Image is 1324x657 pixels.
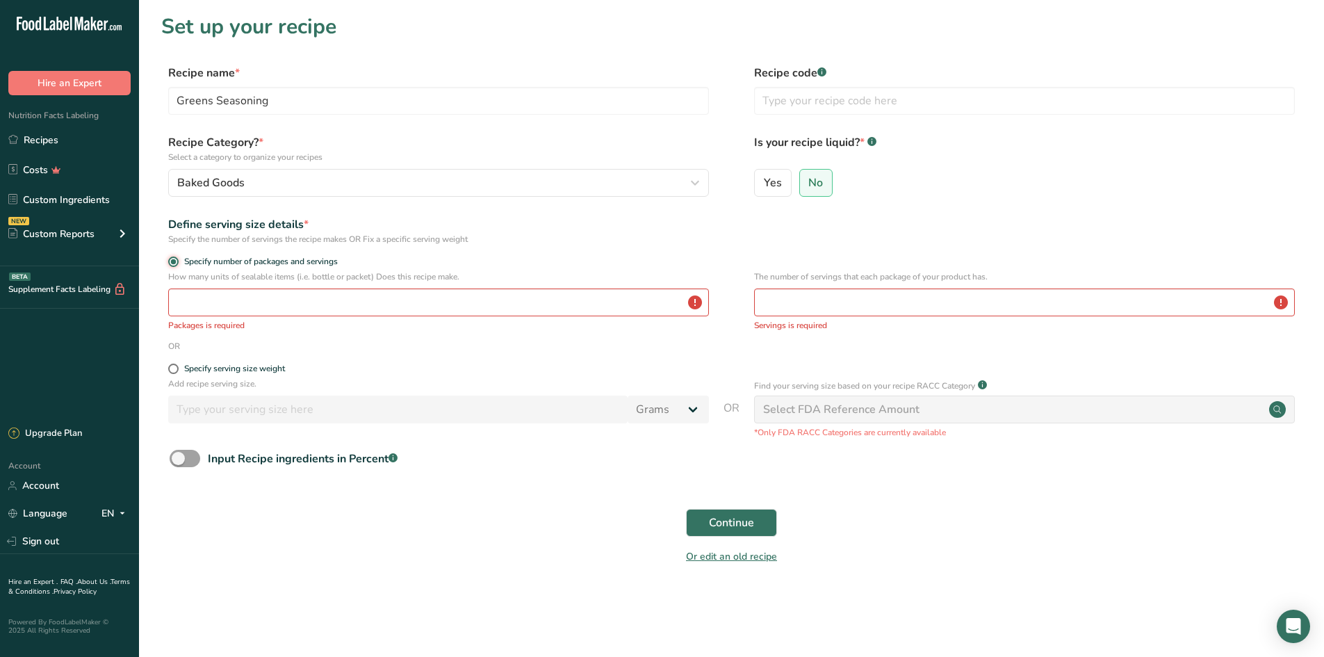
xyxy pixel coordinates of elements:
div: BETA [9,273,31,281]
input: Type your serving size here [168,396,628,423]
span: Baked Goods [177,175,245,191]
div: Powered By FoodLabelMaker © 2025 All Rights Reserved [8,618,131,635]
a: Language [8,501,67,526]
input: Type your recipe name here [168,87,709,115]
label: Recipe name [168,65,709,81]
a: Privacy Policy [54,587,97,597]
input: Type your recipe code here [754,87,1295,115]
button: Hire an Expert [8,71,131,95]
button: Continue [686,509,777,537]
p: *Only FDA RACC Categories are currently available [754,426,1295,439]
p: Packages is required [168,319,709,332]
span: Continue [709,514,754,531]
div: NEW [8,217,29,225]
div: Custom Reports [8,227,95,241]
p: The number of servings that each package of your product has. [754,270,1295,283]
span: Yes [764,176,782,190]
a: About Us . [77,577,111,587]
div: Upgrade Plan [8,427,82,441]
a: Terms & Conditions . [8,577,130,597]
div: OR [168,340,180,352]
p: Servings is required [754,319,1295,332]
a: Or edit an old recipe [686,550,777,563]
label: Is your recipe liquid? [754,134,1295,163]
div: Specify the number of servings the recipe makes OR Fix a specific serving weight [168,233,709,245]
p: How many units of sealable items (i.e. bottle or packet) Does this recipe make. [168,270,709,283]
label: Recipe Category? [168,134,709,163]
p: Find your serving size based on your recipe RACC Category [754,380,975,392]
h1: Set up your recipe [161,11,1302,42]
a: Hire an Expert . [8,577,58,587]
span: Specify number of packages and servings [179,257,338,267]
div: Input Recipe ingredients in Percent [208,451,398,467]
div: Open Intercom Messenger [1277,610,1310,643]
span: No [808,176,823,190]
div: Select FDA Reference Amount [763,401,920,418]
p: Add recipe serving size. [168,378,709,390]
p: Select a category to organize your recipes [168,151,709,163]
a: FAQ . [60,577,77,587]
button: Baked Goods [168,169,709,197]
label: Recipe code [754,65,1295,81]
span: OR [724,400,739,439]
div: EN [101,505,131,522]
div: Define serving size details [168,216,709,233]
div: Specify serving size weight [184,364,285,374]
